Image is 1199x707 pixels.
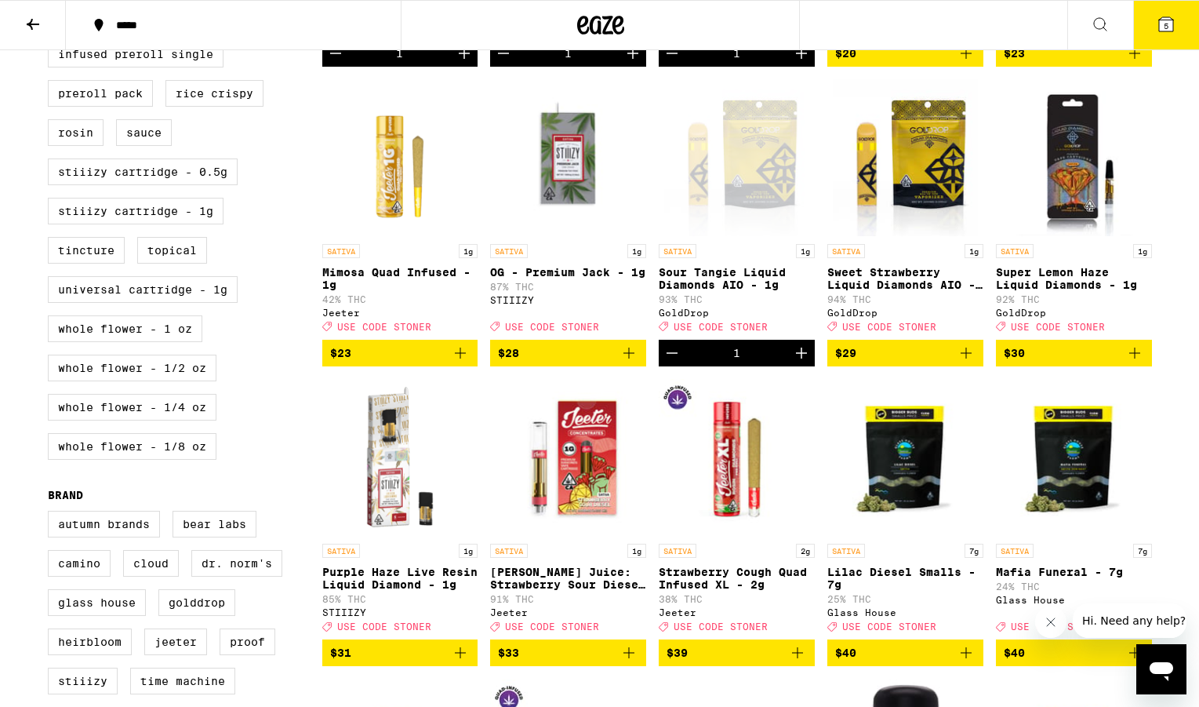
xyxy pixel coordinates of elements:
[827,340,983,366] button: Add to bag
[322,40,349,67] button: Decrement
[996,581,1152,592] p: 24% THC
[48,41,223,67] label: Infused Preroll Single
[667,647,688,659] span: $39
[659,266,815,291] p: Sour Tangie Liquid Diamonds AIO - 1g
[965,244,983,258] p: 1g
[674,322,768,332] span: USE CODE STONER
[330,647,351,659] span: $31
[48,159,238,185] label: STIIIZY Cartridge - 0.5g
[827,379,983,640] a: Open page for Lilac Diesel Smalls - 7g from Glass House
[996,340,1152,366] button: Add to bag
[827,379,983,536] img: Glass House - Lilac Diesel Smalls - 7g
[490,79,646,236] img: STIIIZY - OG - Premium Jack - 1g
[1164,21,1168,31] span: 5
[116,119,172,146] label: Sauce
[996,379,1152,640] a: Open page for Mafia Funeral - 7g from Glass House
[835,347,856,359] span: $29
[1133,1,1199,49] button: 5
[659,544,696,558] p: SATIVA
[996,308,1152,318] div: GoldDrop
[996,79,1152,340] a: Open page for Super Lemon Haze Liquid Diamonds - 1g from GoldDrop
[1004,647,1025,659] span: $40
[827,607,983,618] div: Glass House
[996,544,1034,558] p: SATIVA
[827,79,983,340] a: Open page for Sweet Strawberry Liquid Diamonds AIO - 1g from GoldDrop
[996,566,1152,578] p: Mafia Funeral - 7g
[322,308,478,318] div: Jeeter
[322,340,478,366] button: Add to bag
[322,244,360,258] p: SATIVA
[827,308,983,318] div: GoldDrop
[490,379,646,640] a: Open page for Jeeter Juice: Strawberry Sour Diesel - 1g from Jeeter
[48,394,216,421] label: Whole Flower - 1/4 oz
[833,79,978,236] img: GoldDrop - Sweet Strawberry Liquid Diamonds AIO - 1g
[842,621,936,632] span: USE CODE STONER
[322,607,478,618] div: STIIIZY
[322,79,478,236] img: Jeeter - Mimosa Quad Infused - 1g
[490,607,646,618] div: Jeeter
[48,589,146,616] label: Glass House
[48,433,216,460] label: Whole Flower - 1/8 oz
[330,347,351,359] span: $23
[490,379,646,536] img: Jeeter - Jeeter Juice: Strawberry Sour Diesel - 1g
[490,40,517,67] button: Decrement
[659,566,815,591] p: Strawberry Cough Quad Infused XL - 2g
[659,294,815,304] p: 93% THC
[996,244,1034,258] p: SATIVA
[137,237,207,264] label: Topical
[659,340,685,366] button: Decrement
[490,244,528,258] p: SATIVA
[130,668,235,694] label: Time Machine
[1073,603,1186,638] iframe: Message from company
[996,640,1152,666] button: Add to bag
[48,315,202,342] label: Whole Flower - 1 oz
[659,379,815,536] img: Jeeter - Strawberry Cough Quad Infused XL - 2g
[733,47,740,60] div: 1
[827,40,983,67] button: Add to bag
[965,544,983,558] p: 7g
[674,621,768,632] span: USE CODE STONER
[659,79,815,340] a: Open page for Sour Tangie Liquid Diamonds AIO - 1g from GoldDrop
[490,594,646,604] p: 91% THC
[788,340,815,366] button: Increment
[165,80,263,107] label: Rice Crispy
[396,47,403,60] div: 1
[1004,347,1025,359] span: $30
[498,347,519,359] span: $28
[996,294,1152,304] p: 92% THC
[796,244,815,258] p: 1g
[788,40,815,67] button: Increment
[835,647,856,659] span: $40
[999,79,1148,236] img: GoldDrop - Super Lemon Haze Liquid Diamonds - 1g
[490,295,646,305] div: STIIIZY
[827,244,865,258] p: SATIVA
[1011,322,1105,332] span: USE CODE STONER
[827,266,983,291] p: Sweet Strawberry Liquid Diamonds AIO - 1g
[827,594,983,604] p: 25% THC
[48,668,118,694] label: STIIIZY
[322,640,478,666] button: Add to bag
[451,40,478,67] button: Increment
[842,322,936,332] span: USE CODE STONER
[1035,607,1066,638] iframe: Close message
[827,294,983,304] p: 94% THC
[322,294,478,304] p: 42% THC
[996,595,1152,605] div: Glass House
[123,550,179,577] label: Cloud
[659,379,815,640] a: Open page for Strawberry Cough Quad Infused XL - 2g from Jeeter
[1004,47,1025,60] span: $23
[48,198,223,224] label: STIIIZY Cartridge - 1g
[659,607,815,618] div: Jeeter
[659,308,815,318] div: GoldDrop
[144,629,207,655] label: Jeeter
[996,40,1152,67] button: Add to bag
[490,79,646,340] a: Open page for OG - Premium Jack - 1g from STIIIZY
[659,640,815,666] button: Add to bag
[996,266,1152,291] p: Super Lemon Haze Liquid Diamonds - 1g
[322,566,478,591] p: Purple Haze Live Resin Liquid Diamond - 1g
[191,550,282,577] label: Dr. Norm's
[498,647,519,659] span: $33
[173,511,256,538] label: Bear Labs
[490,266,646,279] p: OG - Premium Jack - 1g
